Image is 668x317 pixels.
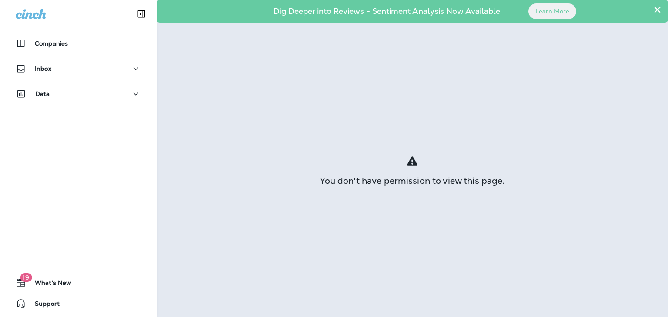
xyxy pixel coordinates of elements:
div: You don't have permission to view this page. [157,177,668,184]
span: 19 [20,273,32,282]
button: Close [653,3,661,17]
span: What's New [26,279,71,290]
button: Learn More [528,3,576,19]
button: Data [9,85,148,102]
button: Collapse Sidebar [129,5,154,23]
p: Companies [35,40,68,47]
span: Support [26,300,60,310]
p: Inbox [35,65,51,72]
button: Inbox [9,60,148,77]
p: Dig Deeper into Reviews - Sentiment Analysis Now Available [248,10,525,13]
button: Support [9,295,148,312]
button: Companies [9,35,148,52]
p: Data [35,90,50,97]
button: 19What's New [9,274,148,291]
